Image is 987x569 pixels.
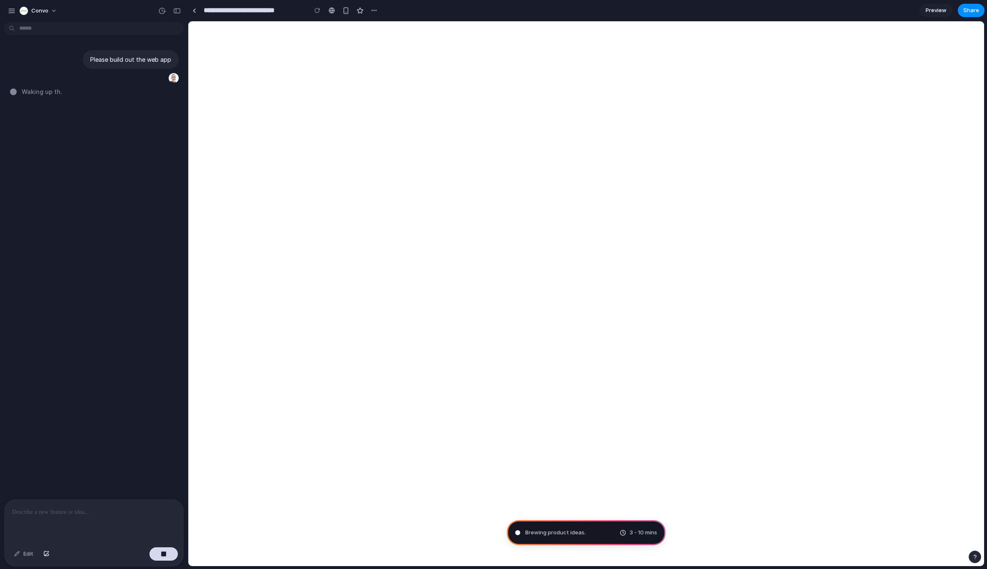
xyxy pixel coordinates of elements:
[919,4,953,17] a: Preview
[958,4,984,17] button: Share
[31,7,48,15] span: Convo
[963,6,979,15] span: Share
[22,87,62,96] span: Waking up th .
[90,55,171,64] p: Please build out the web app
[630,529,657,537] span: 3 - 10 mins
[525,529,586,537] span: Brewing product ideas .
[16,4,61,18] button: Convo
[926,6,947,15] span: Preview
